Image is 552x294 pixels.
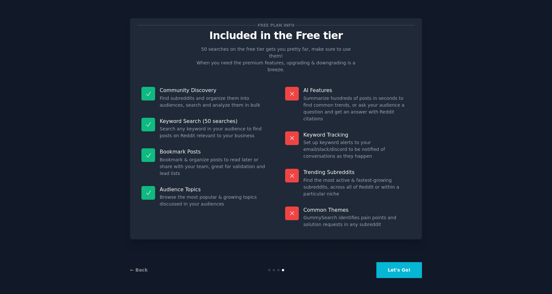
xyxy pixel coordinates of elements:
[160,186,267,193] p: Audience Topics
[160,126,267,139] dd: Search any keyword in your audience to find posts on Reddit relevant to your business
[303,169,411,176] p: Trending Subreddits
[160,87,267,94] p: Community Discovery
[376,262,422,278] button: Let's Go!
[130,267,148,273] a: ← Back
[303,139,411,160] dd: Set up keyword alerts to your email/slack/discord to be notified of conversations as they happen
[303,87,411,94] p: AI Features
[160,148,267,155] p: Bookmark Posts
[303,95,411,122] dd: Summarize hundreds of posts in seconds to find common trends, or ask your audience a question and...
[303,177,411,197] dd: Find the most active & fastest-growing subreddits, across all of Reddit or within a particular niche
[137,30,415,41] p: Included in the Free tier
[160,118,267,125] p: Keyword Search (50 searches)
[194,46,358,73] p: 50 searches on the free tier gets you pretty far, make sure to use them! When you need the premiu...
[303,214,411,228] dd: GummySearch identifies pain points and solution requests in any subreddit
[256,22,296,29] span: Free plan info
[160,156,267,177] dd: Bookmark & organize posts to read later or share with your team, great for validation and lead lists
[303,207,411,213] p: Common Themes
[160,194,267,207] dd: Browse the most popular & growing topics discussed in your audiences
[303,131,411,138] p: Keyword Tracking
[160,95,267,109] dd: Find subreddits and organize them into audiences, search and analyze them in bulk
